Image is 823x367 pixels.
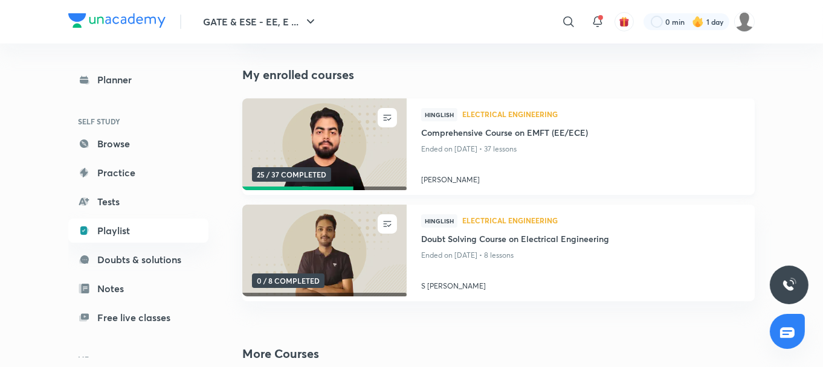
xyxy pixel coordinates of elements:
p: Ended on [DATE] • 37 lessons [421,141,740,157]
button: avatar [615,12,634,31]
img: Divyanshu [734,11,755,32]
a: Planner [68,68,208,92]
a: Tests [68,190,208,214]
a: Playlist [68,219,208,243]
a: Practice [68,161,208,185]
a: S [PERSON_NAME] [421,276,740,292]
a: Browse [68,132,208,156]
a: Free live classes [68,305,208,330]
a: new-thumbnail25 / 37 COMPLETED [242,98,407,195]
a: [PERSON_NAME] [421,170,740,185]
a: Comprehensive Course on EMFT (EE/ECE) [421,126,740,141]
a: Electrical Engineering [462,217,740,225]
a: Electrical Engineering [462,110,740,119]
img: ttu [782,278,796,292]
button: GATE & ESE - EE, E ... [196,10,325,34]
h4: My enrolled courses [242,66,755,84]
img: new-thumbnail [240,204,408,298]
span: 25 / 37 COMPLETED [252,167,331,182]
img: new-thumbnail [240,98,408,191]
a: Doubts & solutions [68,247,208,272]
a: new-thumbnail0 / 8 COMPLETED [242,205,407,301]
h6: SELF STUDY [68,111,208,132]
a: Notes [68,276,208,301]
span: Hinglish [421,108,457,121]
h2: More Courses [242,345,755,363]
img: avatar [619,16,630,27]
span: 0 / 8 COMPLETED [252,273,324,288]
span: Electrical Engineering [462,217,740,224]
span: Electrical Engineering [462,110,740,118]
a: Company Logo [68,13,166,31]
a: Doubt Solving Course on Electrical Engineering [421,232,740,247]
span: Hinglish [421,214,457,228]
p: Ended on [DATE] • 8 lessons [421,247,740,263]
img: streak [692,16,704,28]
img: Company Logo [68,13,166,28]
